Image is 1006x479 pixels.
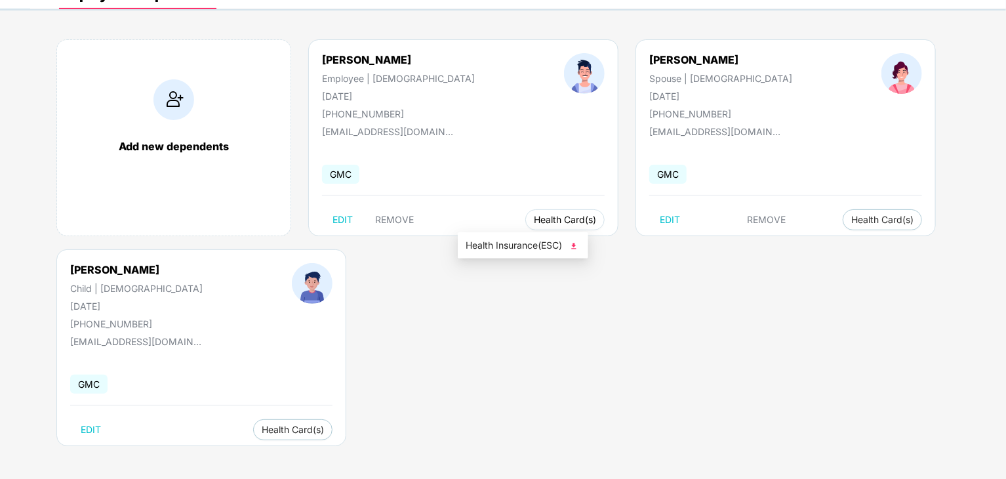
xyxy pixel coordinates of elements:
[649,108,792,119] div: [PHONE_NUMBER]
[649,91,792,102] div: [DATE]
[322,91,475,102] div: [DATE]
[332,215,353,225] span: EDIT
[843,209,922,230] button: Health Card(s)
[649,165,687,184] span: GMC
[748,215,786,225] span: REMOVE
[649,126,780,137] div: [EMAIL_ADDRESS][DOMAIN_NAME]
[660,215,680,225] span: EDIT
[253,419,332,440] button: Health Card(s)
[292,263,332,304] img: profileImage
[70,301,203,312] div: [DATE]
[567,239,580,253] img: svg+xml;base64,PHN2ZyB4bWxucz0iaHR0cDovL3d3dy53My5vcmcvMjAwMC9zdmciIHhtbG5zOnhsaW5rPSJodHRwOi8vd3...
[70,263,203,276] div: [PERSON_NAME]
[70,375,108,394] span: GMC
[322,73,475,84] div: Employee | [DEMOGRAPHIC_DATA]
[525,209,605,230] button: Health Card(s)
[851,217,914,223] span: Health Card(s)
[649,209,691,230] button: EDIT
[70,283,203,294] div: Child | [DEMOGRAPHIC_DATA]
[322,165,359,184] span: GMC
[649,53,792,66] div: [PERSON_NAME]
[70,140,277,153] div: Add new dependents
[737,209,797,230] button: REMOVE
[375,215,414,225] span: REMOVE
[564,53,605,94] img: profileImage
[365,209,424,230] button: REMOVE
[322,126,453,137] div: [EMAIL_ADDRESS][DOMAIN_NAME]
[153,79,194,120] img: addIcon
[262,427,324,433] span: Health Card(s)
[322,53,475,66] div: [PERSON_NAME]
[534,217,596,223] span: Health Card(s)
[322,209,363,230] button: EDIT
[70,318,203,329] div: [PHONE_NUMBER]
[649,73,792,84] div: Spouse | [DEMOGRAPHIC_DATA]
[881,53,922,94] img: profileImage
[81,425,101,435] span: EDIT
[70,419,111,440] button: EDIT
[70,336,201,347] div: [EMAIL_ADDRESS][DOMAIN_NAME]
[322,108,475,119] div: [PHONE_NUMBER]
[466,238,580,253] span: Health Insurance(ESC)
